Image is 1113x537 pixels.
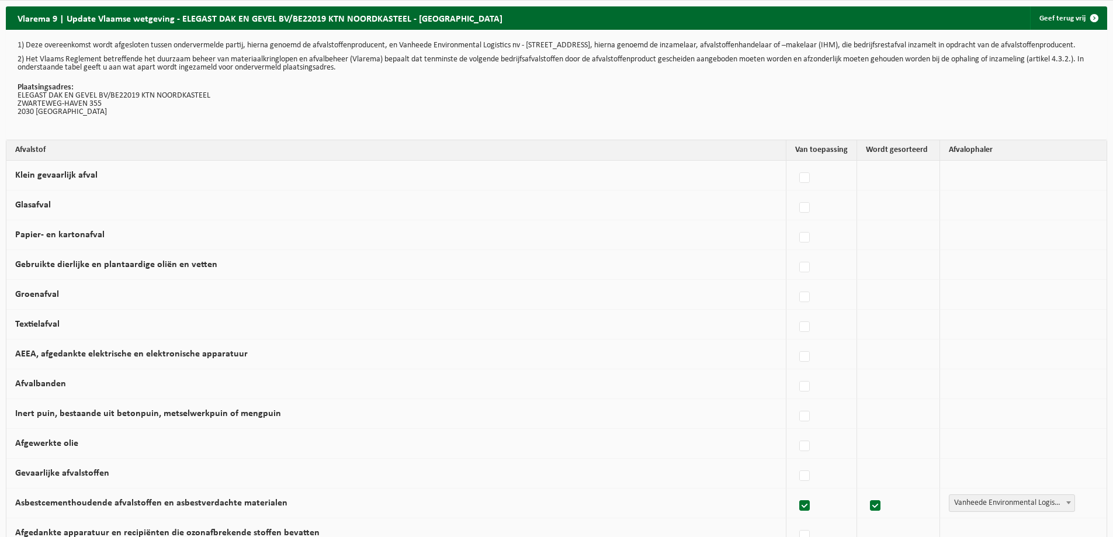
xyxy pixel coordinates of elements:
[1030,6,1106,30] a: Geef terug vrij
[857,140,940,161] th: Wordt gesorteerd
[18,84,1095,116] p: ELEGAST DAK EN GEVEL BV/BE22019 KTN NOORDKASTEEL ZWARTEWEG-HAVEN 355 2030 [GEOGRAPHIC_DATA]
[949,494,1075,512] span: Vanheede Environmental Logistics
[6,140,786,161] th: Afvalstof
[15,469,109,478] label: Gevaarlijke afvalstoffen
[6,6,514,29] h2: Vlarema 9 | Update Vlaamse wetgeving - ELEGAST DAK EN GEVEL BV/BE22019 KTN NOORDKASTEEL - [GEOGRA...
[15,260,217,269] label: Gebruikte dierlijke en plantaardige oliën en vetten
[15,349,248,359] label: AEEA, afgedankte elektrische en elektronische apparatuur
[15,230,105,240] label: Papier- en kartonafval
[15,409,281,418] label: Inert puin, bestaande uit betonpuin, metselwerkpuin of mengpuin
[940,140,1107,161] th: Afvalophaler
[15,439,78,448] label: Afgewerkte olie
[15,290,59,299] label: Groenafval
[15,498,287,508] label: Asbestcementhoudende afvalstoffen en asbestverdachte materialen
[786,140,857,161] th: Van toepassing
[15,200,51,210] label: Glasafval
[18,56,1095,72] p: 2) Het Vlaams Reglement betreffende het duurzaam beheer van materiaalkringlopen en afvalbeheer (V...
[949,495,1074,511] span: Vanheede Environmental Logistics
[15,171,98,180] label: Klein gevaarlijk afval
[15,379,66,389] label: Afvalbanden
[18,83,74,92] strong: Plaatsingsadres:
[18,41,1095,50] p: 1) Deze overeenkomst wordt afgesloten tussen ondervermelde partij, hierna genoemd de afvalstoffen...
[15,320,60,329] label: Textielafval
